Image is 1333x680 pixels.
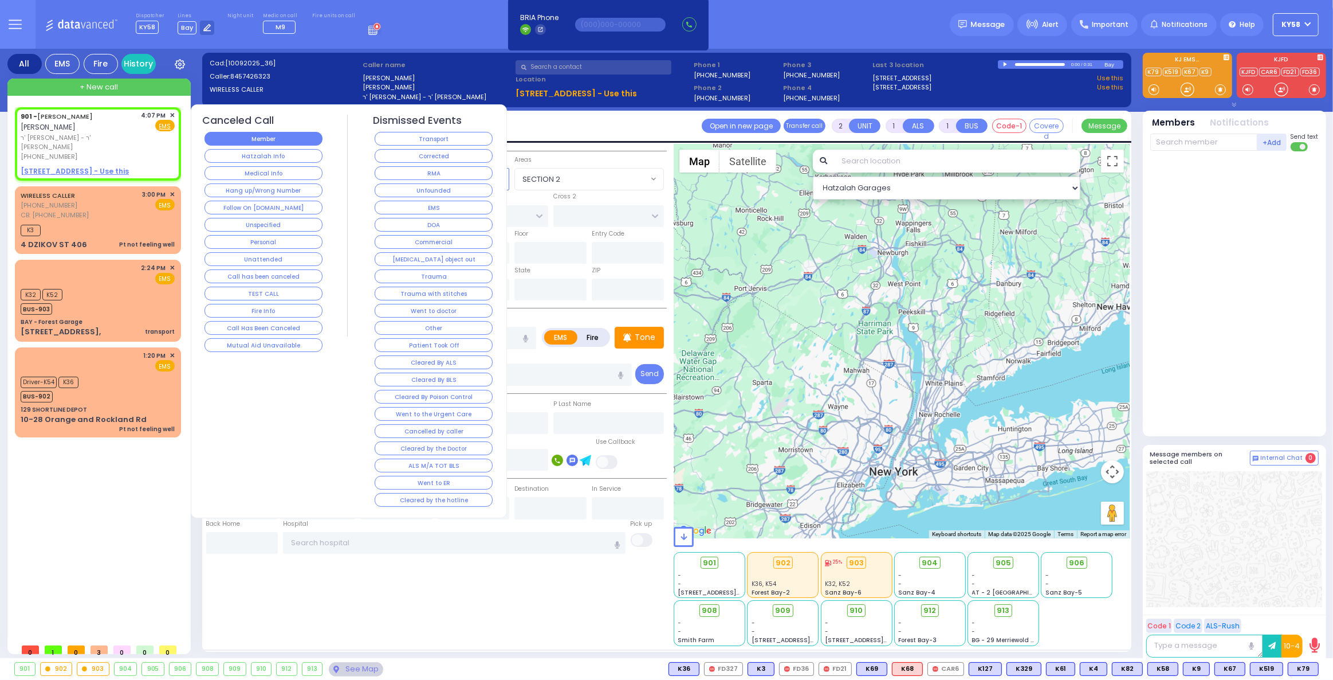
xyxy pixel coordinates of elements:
[21,414,147,425] div: 10-28 Orange and Rockland Rd
[178,13,215,19] label: Lines
[251,663,272,675] div: 910
[1259,68,1280,76] a: CAR6
[678,627,682,636] span: -
[825,558,842,566] div: 25%
[892,662,923,676] div: ALS
[703,557,716,569] span: 901
[170,263,175,273] span: ✕
[375,338,493,352] button: Patient Took Off
[77,663,109,675] div: 903
[375,166,493,180] button: RMA
[21,318,82,326] div: BAY - Forest Garage
[42,289,62,300] span: K52
[1147,662,1178,676] div: K58
[516,75,690,84] label: Location
[205,287,323,300] button: TEST CALL
[1045,580,1049,588] span: -
[748,662,774,676] div: K3
[514,229,528,239] label: Floor
[514,484,549,494] label: Destination
[969,662,1002,676] div: K127
[635,364,664,384] button: Send
[783,71,840,79] label: [PHONE_NUMBER]
[903,119,934,133] button: ALS
[748,662,774,676] div: BLS
[1101,502,1124,525] button: Drag Pegman onto the map to open Street View
[1204,619,1241,633] button: ALS-Rush
[592,266,600,275] label: ZIP
[119,425,175,433] div: Pt not feeling well
[1045,571,1049,580] span: -
[847,557,867,569] div: 903
[1288,662,1319,676] div: K79
[892,662,923,676] div: K68
[58,377,78,388] span: K36
[898,636,937,644] span: Forest Bay-3
[825,588,862,597] span: Sanz Bay-6
[922,557,938,569] span: 904
[972,627,976,636] span: -
[958,20,967,29] img: message.svg
[363,60,512,70] label: Caller name
[825,636,933,644] span: [STREET_ADDRESS][PERSON_NAME]
[329,662,383,677] div: See map
[1182,68,1198,76] a: K67
[91,646,108,654] span: 3
[21,112,93,121] a: [PERSON_NAME]
[971,19,1005,30] span: Message
[136,21,159,34] span: KY58
[679,150,719,173] button: Show street map
[145,327,175,336] div: transport
[678,580,682,588] span: -
[45,54,80,74] div: EMS
[21,112,37,121] span: 901 -
[709,666,715,672] img: red-radio-icon.svg
[1183,662,1210,676] div: K9
[1101,150,1124,173] button: Toggle fullscreen view
[522,174,560,185] span: SECTION 2
[21,201,77,210] span: [PHONE_NUMBER]
[375,493,493,507] button: Cleared by the hotline
[375,476,493,490] button: Went to ER
[997,605,1010,616] span: 913
[21,239,87,251] div: 4 DZIKOV ST 406
[21,152,77,161] span: [PHONE_NUMBER]
[1146,68,1162,76] a: K79
[205,201,323,214] button: Follow On [DOMAIN_NAME]
[544,330,577,345] label: EMS
[159,122,171,131] u: EMS
[210,85,359,95] label: WIRELESS CALLER
[1237,57,1326,65] label: KJFD
[872,73,931,83] a: [STREET_ADDRESS]
[375,424,493,438] button: Cancelled by caller
[1046,662,1075,676] div: K61
[155,273,175,284] span: EMS
[515,169,647,189] span: SECTION 2
[702,119,781,133] a: Open in new page
[22,646,39,654] span: 0
[669,662,699,676] div: K36
[1162,19,1208,30] span: Notifications
[375,407,493,421] button: Went to the Urgent Care
[1097,83,1123,92] a: Use this
[205,321,323,335] button: Call Has Been Canceled
[1153,116,1196,130] button: Members
[170,111,175,120] span: ✕
[144,351,166,360] span: 1:20 PM
[1214,662,1245,676] div: BLS
[263,13,299,19] label: Medic on call
[1261,454,1303,462] span: Internal Chat
[1250,451,1319,466] button: Internal Chat 0
[677,523,714,538] a: Open this area in Google Maps (opens a new window)
[927,662,964,676] div: CAR6
[375,355,493,369] button: Cleared By ALS
[996,557,1011,569] span: 905
[1250,662,1283,676] div: BLS
[898,571,902,580] span: -
[516,88,637,99] u: [STREET_ADDRESS] - Use this
[141,111,166,120] span: 4:07 PM
[21,210,89,220] span: CB: [PHONE_NUMBER]
[1146,619,1172,633] button: Code 1
[752,627,755,636] span: -
[205,132,323,146] button: Member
